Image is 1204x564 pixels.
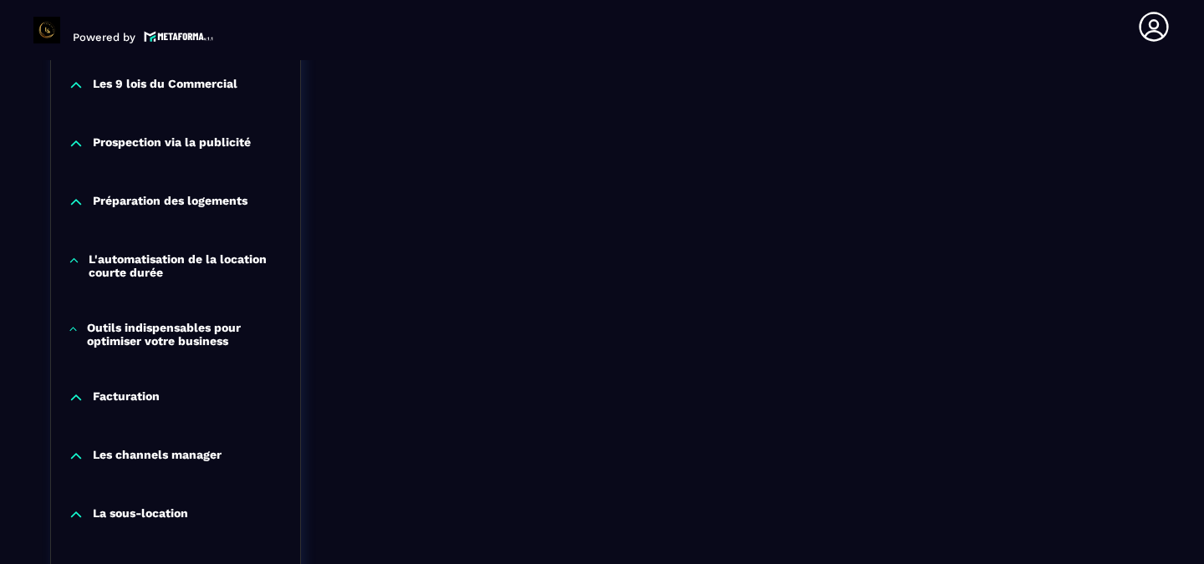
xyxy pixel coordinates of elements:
p: Les 9 lois du Commercial [93,77,237,94]
p: Facturation [93,389,160,406]
p: Prospection via la publicité [93,135,251,152]
p: Préparation des logements [93,194,247,211]
p: La sous-location [93,506,188,523]
p: Outils indispensables pour optimiser votre business [87,321,283,348]
p: L'automatisation de la location courte durée [89,252,283,279]
p: Powered by [73,31,135,43]
img: logo-branding [33,17,60,43]
img: logo [144,29,214,43]
p: Les channels manager [93,448,222,465]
